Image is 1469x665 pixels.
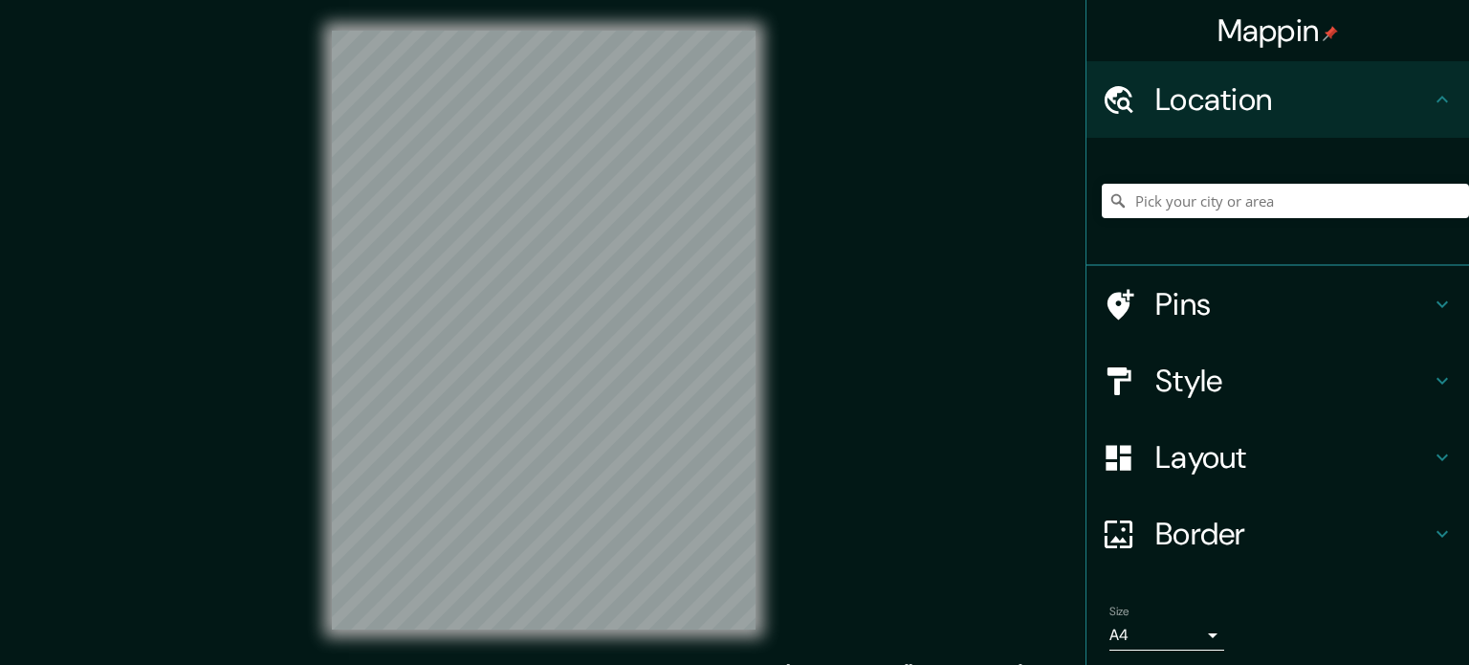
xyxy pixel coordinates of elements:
[1109,604,1129,620] label: Size
[1323,26,1338,41] img: pin-icon.png
[1155,285,1431,323] h4: Pins
[1086,496,1469,572] div: Border
[1086,419,1469,496] div: Layout
[1086,61,1469,138] div: Location
[1155,80,1431,119] h4: Location
[1109,620,1224,651] div: A4
[1086,266,1469,343] div: Pins
[1155,515,1431,553] h4: Border
[1217,11,1339,50] h4: Mappin
[1155,438,1431,477] h4: Layout
[1086,343,1469,419] div: Style
[332,31,756,630] canvas: Map
[1102,184,1469,218] input: Pick your city or area
[1155,362,1431,400] h4: Style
